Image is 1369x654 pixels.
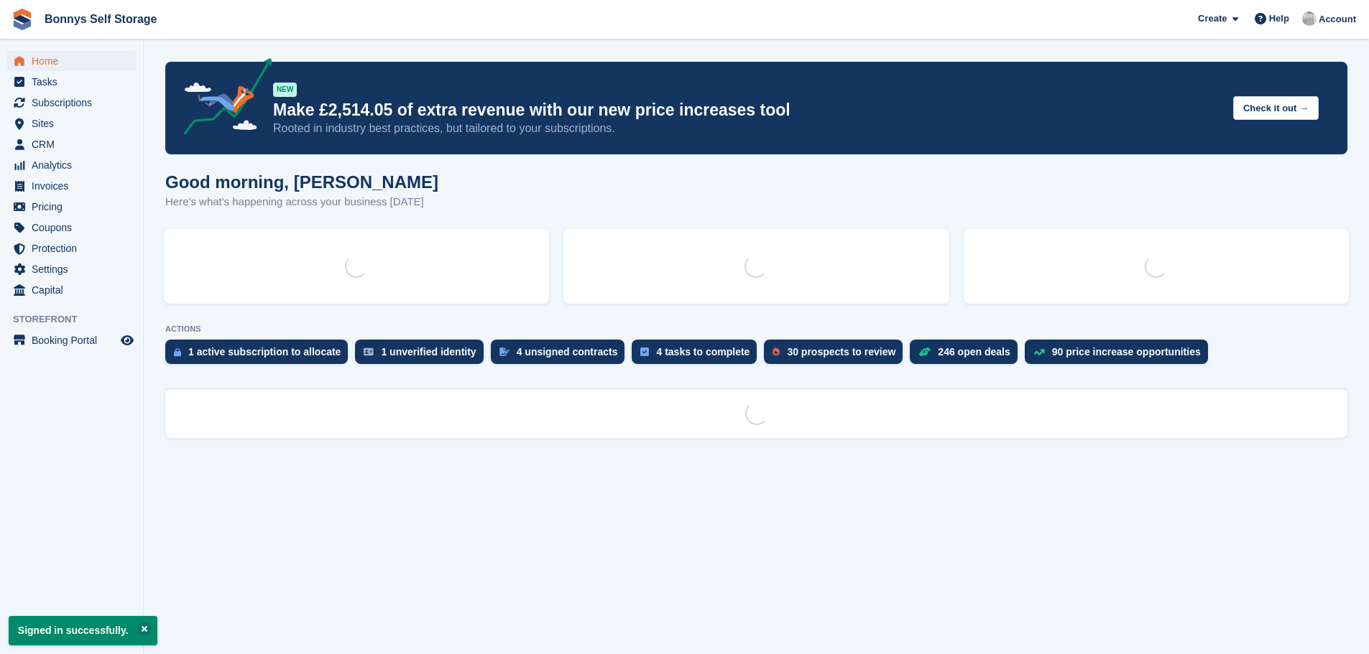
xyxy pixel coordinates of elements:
img: active_subscription_to_allocate_icon-d502201f5373d7db506a760aba3b589e785aa758c864c3986d89f69b8ff3... [174,347,181,357]
div: 1 active subscription to allocate [188,346,341,358]
span: Booking Portal [32,330,118,350]
img: deal-1b604bf984904fb50ccaf53a9ad4b4a5d6e5aea283cecdc64d6e3604feb123c2.svg [918,347,931,357]
a: 1 unverified identity [355,340,490,371]
a: menu [7,197,136,217]
span: Settings [32,259,118,279]
a: menu [7,93,136,113]
img: stora-icon-8386f47178a22dfd0bd8f6a31ec36ba5ce8667c1dd55bd0f319d3a0aa187defe.svg [11,9,33,30]
img: verify_identity-adf6edd0f0f0b5bbfe63781bf79b02c33cf7c696d77639b501bdc392416b5a36.svg [364,347,374,356]
p: ACTIONS [165,324,1347,334]
p: Here's what's happening across your business [DATE] [165,194,438,210]
span: Protection [32,238,118,258]
div: 4 unsigned contracts [517,346,618,358]
img: price_increase_opportunities-93ffe204e8149a01c8c9dc8f82e8f89637d9d84a8eef4429ea346261dce0b2c0.svg [1033,349,1045,355]
h1: Good morning, [PERSON_NAME] [165,172,438,192]
a: 4 unsigned contracts [491,340,632,371]
span: Home [32,51,118,71]
img: prospect-51fa495bee0391a8d652442698ab0144808aea92771e9ea1ae160a38d050c398.svg [773,347,780,356]
a: 90 price increase opportunities [1025,340,1215,371]
a: 30 prospects to review [764,340,910,371]
a: menu [7,218,136,238]
span: Help [1269,11,1289,26]
img: contract_signature_icon-13c848040528278c33f63329250d36e43548de30e8caae1d1a13099fd9432cc5.svg [499,347,510,356]
span: Subscriptions [32,93,118,113]
a: Bonnys Self Storage [39,7,162,31]
span: Sites [32,113,118,134]
a: menu [7,330,136,350]
a: menu [7,134,136,154]
p: Rooted in industry best practices, but tailored to your subscriptions. [273,121,1222,136]
a: menu [7,280,136,300]
button: Check it out → [1233,96,1319,120]
img: James Bonny [1302,11,1317,26]
a: menu [7,238,136,258]
a: 4 tasks to complete [632,340,764,371]
span: Create [1198,11,1227,26]
div: NEW [273,83,297,97]
a: 1 active subscription to allocate [165,340,355,371]
span: Tasks [32,72,118,92]
p: Make £2,514.05 of extra revenue with our new price increases tool [273,100,1222,121]
a: menu [7,51,136,71]
div: 1 unverified identity [381,346,476,358]
a: menu [7,155,136,175]
span: Storefront [13,312,143,327]
img: price-adjustments-announcement-icon-8257ccfd72463d97f412b2fc003d46551f7dbcb40ab6d574587a9cd5c0d94... [172,58,272,140]
span: Coupons [32,218,118,238]
a: menu [7,72,136,92]
span: Account [1319,12,1356,27]
div: 4 tasks to complete [656,346,750,358]
a: menu [7,259,136,279]
a: Preview store [119,332,136,349]
span: Analytics [32,155,118,175]
img: task-75834270c22a3079a89374b754ae025e5fb1db73e45f91037f5363f120a921f8.svg [640,347,649,356]
span: Invoices [32,176,118,196]
span: CRM [32,134,118,154]
a: menu [7,176,136,196]
a: 246 open deals [910,340,1024,371]
span: Pricing [32,197,118,217]
span: Capital [32,280,118,300]
p: Signed in successfully. [9,616,157,645]
div: 90 price increase opportunities [1052,346,1201,358]
a: menu [7,113,136,134]
div: 246 open deals [938,346,1010,358]
div: 30 prospects to review [787,346,895,358]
